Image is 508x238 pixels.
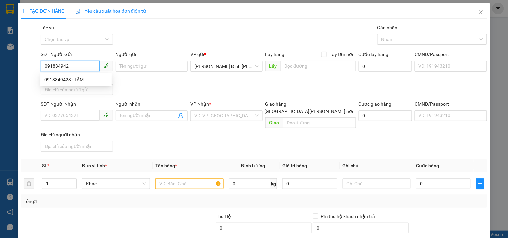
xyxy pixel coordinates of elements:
[21,9,26,13] span: plus
[241,163,265,168] span: Định lượng
[270,178,277,189] span: kg
[343,178,411,189] input: Ghi Chú
[44,76,107,83] div: 0918349423 - TÂM
[265,61,281,71] span: Lấy
[24,198,197,205] div: Tổng: 1
[21,8,65,14] span: TẠO ĐƠN HÀNG
[281,61,356,71] input: Dọc đường
[42,163,47,168] span: SL
[262,108,356,115] span: [GEOGRAPHIC_DATA][PERSON_NAME] nơi
[359,110,412,121] input: Cước giao hàng
[265,117,283,128] span: Giao
[265,101,287,107] span: Giao hàng
[194,61,258,71] span: Phan Đình Phùng
[359,61,412,72] input: Cước lấy hàng
[282,178,337,189] input: 0
[416,163,439,168] span: Cước hàng
[359,101,392,107] label: Cước giao hàng
[41,51,113,58] div: SĐT Người Gửi
[41,131,113,138] div: Địa chỉ người nhận
[190,101,209,107] span: VP Nhận
[24,178,34,189] button: delete
[75,9,81,14] img: icon
[327,51,356,58] span: Lấy tận nơi
[283,117,356,128] input: Dọc đường
[75,8,146,14] span: Yêu cầu xuất hóa đơn điện tử
[41,25,54,30] label: Tác vụ
[340,159,413,172] th: Ghi chú
[415,51,487,58] div: CMND/Passport
[155,163,177,168] span: Tên hàng
[415,100,487,108] div: CMND/Passport
[155,178,223,189] input: VD: Bàn, Ghế
[103,63,109,68] span: phone
[359,52,389,57] label: Cước lấy hàng
[116,100,188,108] div: Người nhận
[476,178,484,189] button: plus
[41,84,113,95] input: Địa chỉ của người gửi
[282,163,307,168] span: Giá trị hàng
[216,214,231,219] span: Thu Hộ
[40,74,112,85] div: 0918349423 - TÂM
[190,51,262,58] div: VP gửi
[116,51,188,58] div: Người gửi
[318,213,378,220] span: Phí thu hộ khách nhận trả
[41,141,113,152] input: Địa chỉ của người nhận
[41,100,113,108] div: SĐT Người Nhận
[477,181,484,186] span: plus
[478,10,484,15] span: close
[86,178,146,189] span: Khác
[178,113,184,118] span: user-add
[471,3,490,22] button: Close
[103,112,109,118] span: phone
[377,25,398,30] label: Gán nhãn
[265,52,285,57] span: Lấy hàng
[82,163,107,168] span: Đơn vị tính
